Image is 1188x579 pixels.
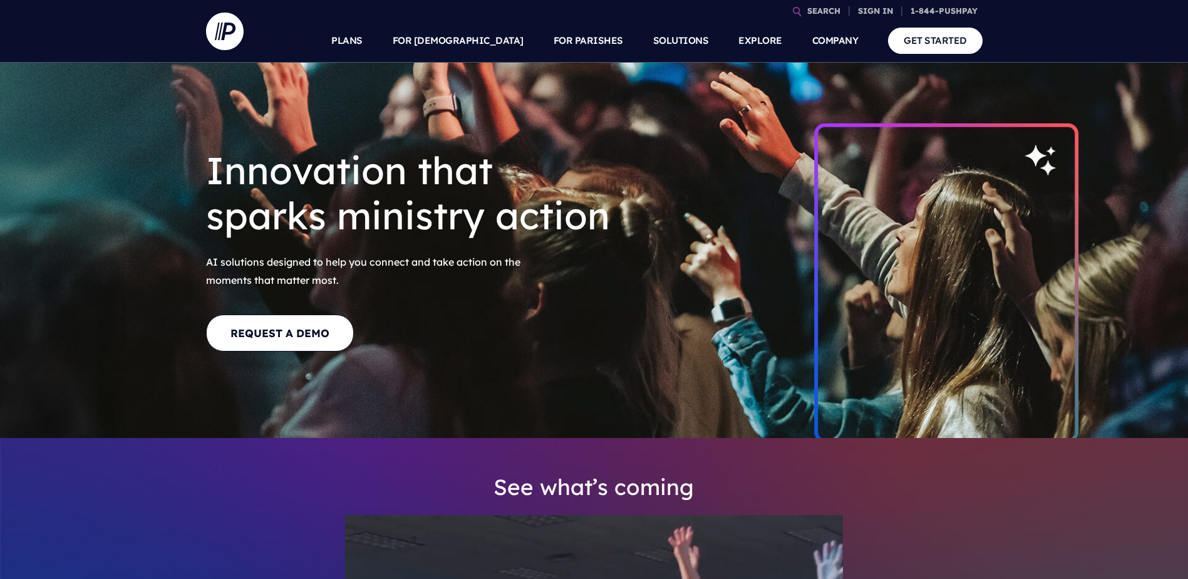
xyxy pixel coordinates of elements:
[738,19,782,63] a: EXPLORE
[206,138,619,248] h1: Innovation that sparks ministry action
[345,463,843,512] h3: See what’s coming
[331,19,363,63] a: PLANS
[206,315,354,352] a: REQUEST A DEMO
[888,28,983,53] a: GET STARTED
[393,19,524,63] a: FOR [DEMOGRAPHIC_DATA]
[206,253,557,289] span: AI solutions designed to help you connect and take action on the moments that matter most.
[554,19,623,63] a: FOR PARISHES
[812,19,859,63] a: COMPANY
[653,19,709,63] a: SOLUTIONS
